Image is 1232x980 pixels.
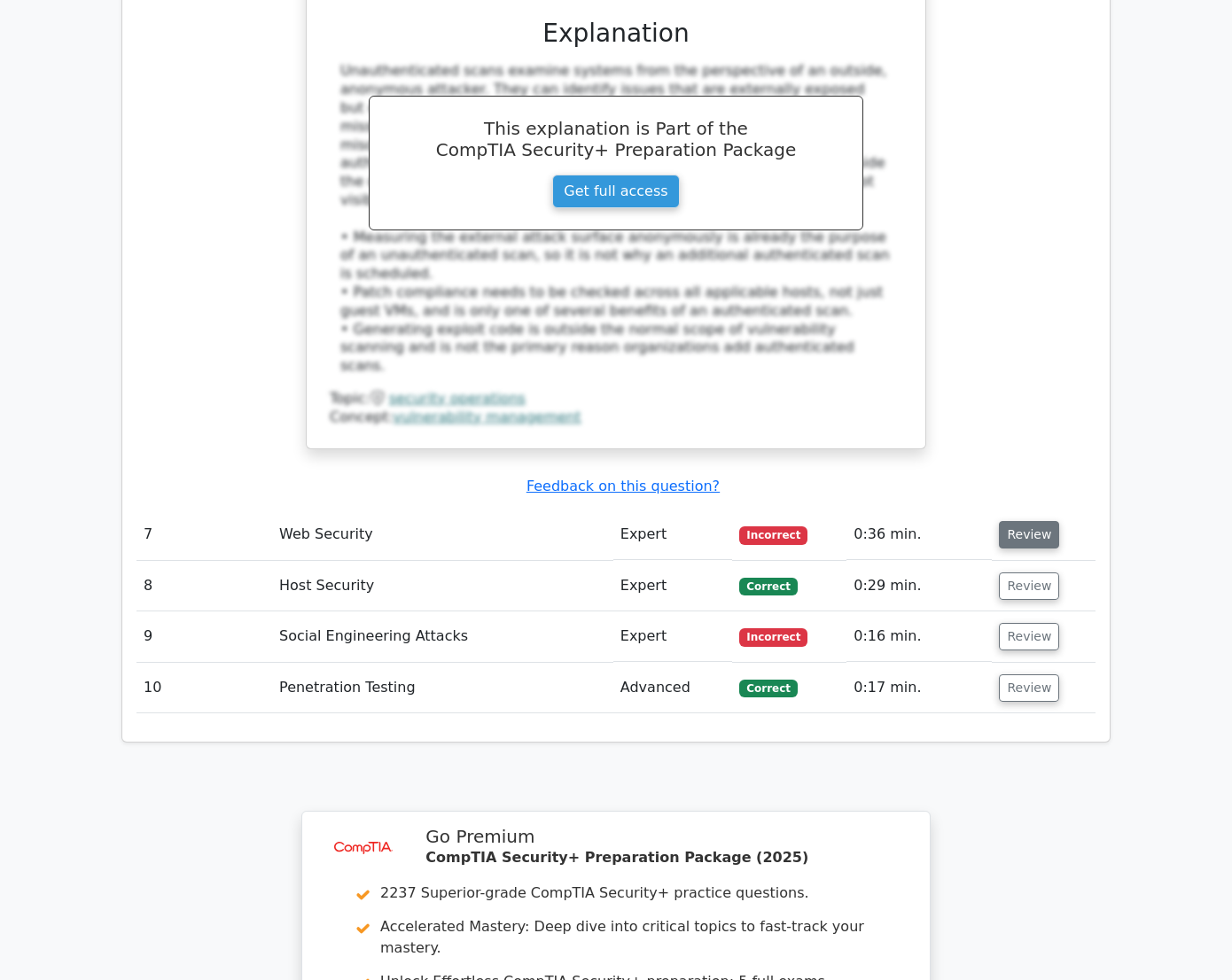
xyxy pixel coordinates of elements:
[394,408,581,425] a: vulnerability management
[999,521,1059,548] button: Review
[613,663,733,713] td: Advanced
[272,663,613,713] td: Penetration Testing
[846,561,992,611] td: 0:29 min.
[739,526,807,544] span: Incorrect
[389,390,526,407] a: security operations
[136,509,272,560] td: 7
[552,175,679,208] a: Get full access
[999,674,1059,702] button: Review
[136,663,272,713] td: 10
[272,509,613,560] td: Web Security
[846,663,992,713] td: 0:17 min.
[846,509,992,560] td: 0:36 min.
[613,561,733,611] td: Expert
[340,19,892,49] h3: Explanation
[739,680,797,697] span: Correct
[999,623,1059,650] button: Review
[846,611,992,662] td: 0:16 min.
[613,509,733,560] td: Expert
[330,408,902,427] div: Concept:
[999,572,1059,600] button: Review
[272,561,613,611] td: Host Security
[739,628,807,646] span: Incorrect
[613,611,733,662] td: Expert
[136,611,272,662] td: 9
[340,62,892,376] div: Unauthenticated scans examine systems from the perspective of an outside, anonymous attacker. The...
[526,478,720,494] a: Feedback on this question?
[272,611,613,662] td: Social Engineering Attacks
[330,390,902,408] div: Topic:
[739,578,797,595] span: Correct
[136,561,272,611] td: 8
